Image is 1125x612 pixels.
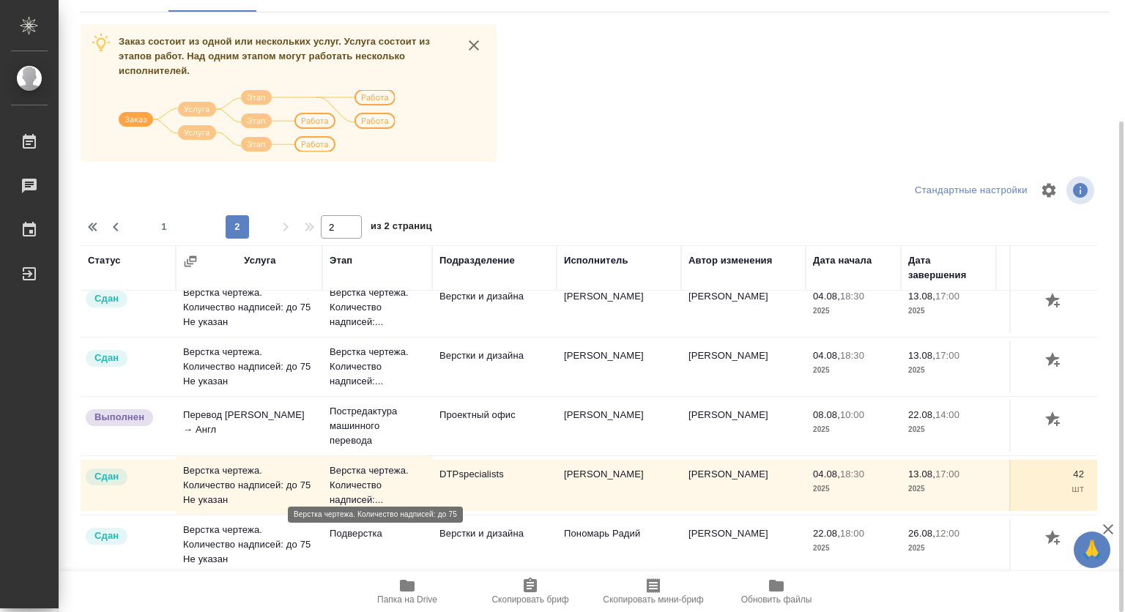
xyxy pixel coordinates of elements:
[330,253,352,268] div: Этап
[152,220,176,234] span: 1
[908,291,935,302] p: 13.08,
[244,253,275,268] div: Услуга
[1003,408,1084,422] p: 11 713,5
[813,422,894,437] p: 2025
[94,469,119,484] p: Сдан
[840,291,864,302] p: 18:30
[491,594,568,605] span: Скопировать бриф
[1003,304,1084,318] p: шт
[1003,482,1084,496] p: шт
[1003,348,1084,363] p: 73
[432,460,557,511] td: DTPspecialists
[908,422,989,437] p: 2025
[935,291,959,302] p: 17:00
[813,541,894,556] p: 2025
[564,253,628,268] div: Исполнитель
[330,404,425,448] p: Постредактура машинного перевода
[1003,363,1084,378] p: шт
[1003,289,1084,304] p: 6
[935,469,959,479] p: 17:00
[840,528,864,539] p: 18:00
[1042,348,1066,373] button: Добавить оценку
[935,409,959,420] p: 14:00
[908,304,989,318] p: 2025
[840,469,864,479] p: 18:30
[152,215,176,239] button: 1
[94,410,144,425] p: Выполнен
[813,528,840,539] p: 22.08,
[1042,289,1066,314] button: Добавить оценку
[935,350,959,361] p: 17:00
[1003,422,1084,437] p: слово
[432,341,557,392] td: Верстки и дизайна
[463,34,485,56] button: close
[557,282,681,333] td: [PERSON_NAME]
[911,179,1031,202] div: split button
[330,526,425,541] p: Подверстка
[1080,534,1104,565] span: 🙏
[908,528,935,539] p: 26.08,
[813,253,872,268] div: Дата начала
[1074,531,1110,568] button: 🙏
[377,594,437,605] span: Папка на Drive
[908,350,935,361] p: 13.08,
[432,282,557,333] td: Верстки и дизайна
[813,350,840,361] p: 04.08,
[176,278,322,337] td: Верстка чертежа. Количество надписей: до 75 Не указан
[813,409,840,420] p: 08.08,
[439,253,515,268] div: Подразделение
[94,351,119,365] p: Сдан
[908,363,989,378] p: 2025
[681,519,806,570] td: [PERSON_NAME]
[681,400,806,452] td: [PERSON_NAME]
[119,36,430,76] span: Заказ состоит из одной или нескольких услуг. Услуга состоит из этапов работ. Над одним этапом мог...
[681,282,806,333] td: [PERSON_NAME]
[935,528,959,539] p: 12:00
[176,337,322,396] td: Верстка чертежа. Количество надписей: до 75 Не указан
[908,541,989,556] p: 2025
[603,594,703,605] span: Скопировать мини-бриф
[681,341,806,392] td: [PERSON_NAME]
[1042,408,1066,433] button: Добавить оценку
[94,529,119,543] p: Сдан
[330,463,425,507] p: Верстка чертежа. Количество надписей:...
[908,409,935,420] p: 22.08,
[1003,541,1084,556] p: Страница А4
[1031,173,1066,208] span: Настроить таблицу
[469,571,592,612] button: Скопировать бриф
[557,460,681,511] td: [PERSON_NAME]
[557,341,681,392] td: [PERSON_NAME]
[432,519,557,570] td: Верстки и дизайна
[840,409,864,420] p: 10:00
[1042,526,1066,551] button: Добавить оценку
[741,594,812,605] span: Обновить файлы
[813,469,840,479] p: 04.08,
[183,254,198,269] button: Сгруппировать
[813,482,894,496] p: 2025
[688,253,772,268] div: Автор изменения
[592,571,715,612] button: Скопировать мини-бриф
[557,519,681,570] td: Пономарь Радий
[94,291,119,306] p: Сдан
[813,304,894,318] p: 2025
[557,400,681,452] td: [PERSON_NAME]
[908,482,989,496] p: 2025
[432,400,557,452] td: Проектный офис
[330,345,425,389] p: Верстка чертежа. Количество надписей:...
[330,286,425,329] p: Верстка чертежа. Количество надписей:...
[681,460,806,511] td: [PERSON_NAME]
[346,571,469,612] button: Папка на Drive
[715,571,838,612] button: Обновить файлы
[176,456,322,515] td: Верстка чертежа. Количество надписей: до 75 Не указан
[840,350,864,361] p: 18:30
[176,400,322,452] td: Перевод [PERSON_NAME] → Англ
[813,291,840,302] p: 04.08,
[1003,526,1084,541] p: 309
[908,253,989,283] div: Дата завершения
[371,217,432,239] span: из 2 страниц
[1066,176,1097,204] span: Посмотреть информацию
[908,469,935,479] p: 13.08,
[813,363,894,378] p: 2025
[176,515,322,574] td: Верстка чертежа. Количество надписей: до 75 Не указан
[88,253,121,268] div: Статус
